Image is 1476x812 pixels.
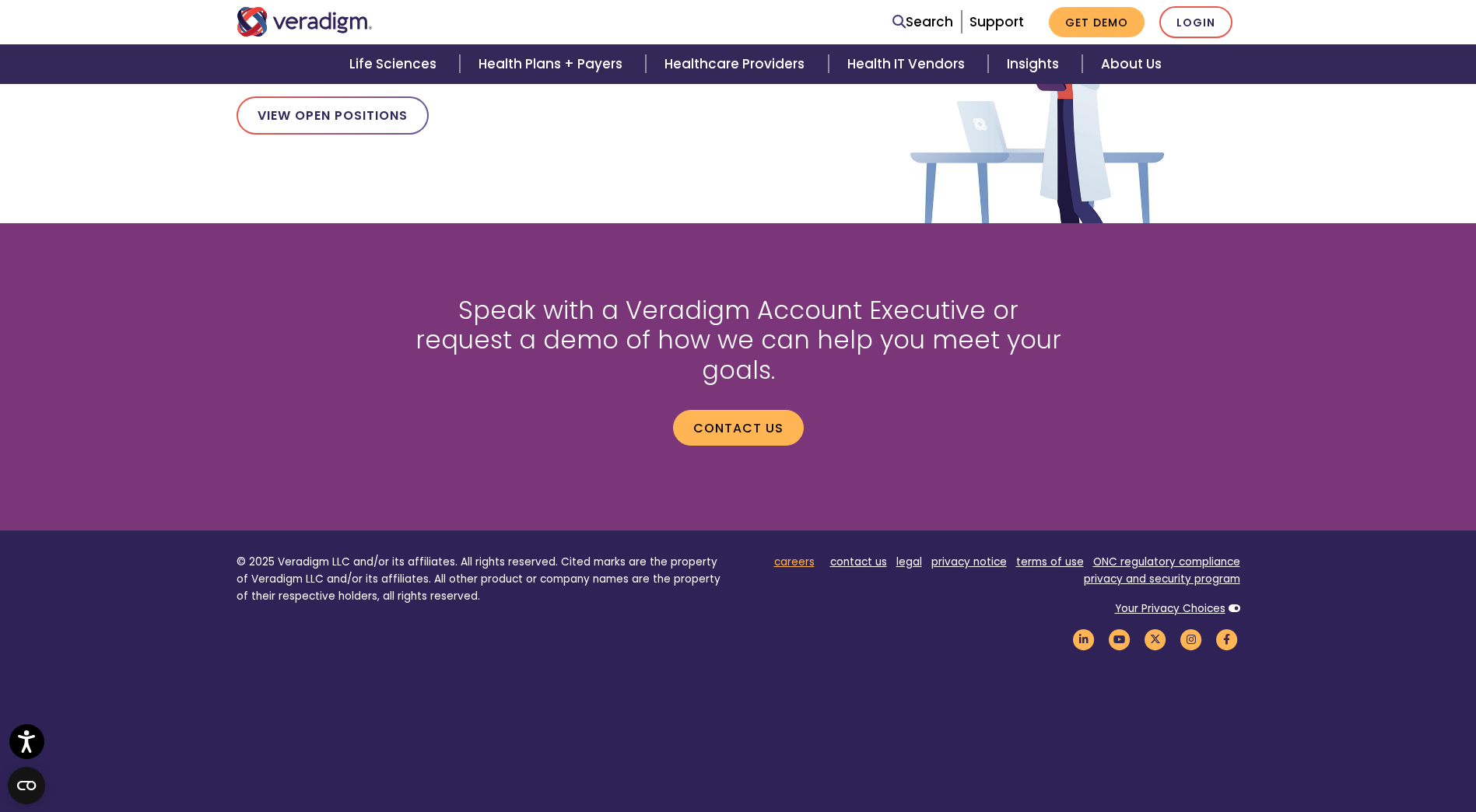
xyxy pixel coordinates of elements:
a: Insights [988,44,1082,84]
a: Veradigm Twitter Link [1142,632,1169,647]
a: privacy notice [931,555,1007,569]
a: Healthcare Providers [646,44,828,84]
a: View Open Positions [237,96,429,134]
a: Veradigm LinkedIn Link [1071,632,1097,647]
a: Life Sciences [331,44,460,84]
a: Search [892,12,953,33]
button: Open CMP widget [8,767,45,804]
a: Veradigm Instagram Link [1178,632,1204,647]
a: Login [1159,6,1232,38]
a: Veradigm Facebook Link [1214,632,1240,647]
a: Health IT Vendors [829,44,988,84]
a: careers [774,555,815,569]
iframe: Drift Chat Widget [1177,700,1457,793]
a: Your Privacy Choices [1115,601,1225,616]
a: ONC regulatory compliance [1093,555,1240,569]
a: Get Demo [1049,7,1145,37]
a: terms of use [1016,555,1084,569]
a: Veradigm YouTube Link [1106,632,1133,647]
a: About Us [1082,44,1180,84]
img: Veradigm logo [237,7,373,37]
h2: Speak with a Veradigm Account Executive or request a demo of how we can help you meet your goals. [408,296,1069,385]
a: privacy and security program [1084,572,1240,586]
a: Contact us [673,410,804,446]
a: legal [896,555,922,569]
p: © 2025 Veradigm LLC and/or its affiliates. All rights reserved. Cited marks are the property of V... [237,554,727,604]
a: contact us [830,555,887,569]
a: Support [969,12,1024,31]
a: Health Plans + Payers [460,44,646,84]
